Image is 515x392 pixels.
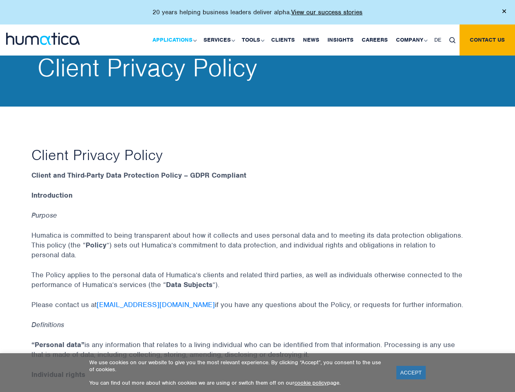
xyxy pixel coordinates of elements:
strong: Data Subjects [166,280,212,289]
a: Careers [358,24,392,56]
h2: Client Privacy Policy [38,56,490,80]
span: DE [434,36,441,43]
strong: Policy [86,241,106,249]
h1: Client Privacy Policy [31,145,484,164]
strong: Client and Third-Party Data Protection Policy – GDPR Compliant [31,171,246,180]
a: Services [199,24,238,56]
a: View our success stories [291,8,362,16]
a: ACCEPT [396,366,426,379]
a: Clients [267,24,299,56]
a: Contact us [460,24,515,56]
p: Humatica is committed to being transparent about how it collects and uses personal data and to me... [31,230,484,270]
a: News [299,24,323,56]
p: We use cookies on our website to give you the most relevant experience. By clicking “Accept”, you... [89,359,386,373]
p: The Policy applies to the personal data of Humatica’s clients and related third parties, as well ... [31,270,484,300]
a: [EMAIL_ADDRESS][DOMAIN_NAME] [97,300,215,309]
p: is any information that relates to a living individual who can be identified from that informatio... [31,340,484,370]
strong: “Personal data” [31,340,84,349]
img: search_icon [449,37,455,43]
a: Tools [238,24,267,56]
a: Insights [323,24,358,56]
a: Company [392,24,430,56]
strong: Introduction [31,191,73,200]
a: cookie policy [294,379,327,386]
a: DE [430,24,445,56]
img: logo [6,33,80,45]
em: Definitions [31,320,64,329]
p: You can find out more about which cookies we are using or switch them off on our page. [89,379,386,386]
p: Please contact us at if you have any questions about the Policy, or requests for further informat... [31,300,484,320]
a: Applications [148,24,199,56]
p: 20 years helping business leaders deliver alpha. [153,8,362,16]
em: Purpose [31,211,57,220]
